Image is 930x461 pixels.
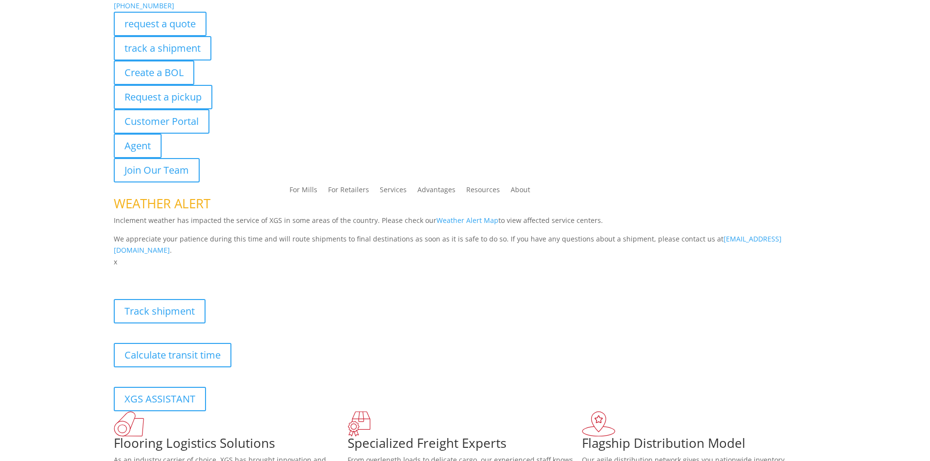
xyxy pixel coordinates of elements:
a: For Retailers [328,186,369,197]
a: Track shipment [114,299,206,323]
a: XGS ASSISTANT [114,387,206,411]
a: [PHONE_NUMBER] [114,1,174,10]
img: xgs-icon-total-supply-chain-intelligence-red [114,411,144,437]
a: About [511,186,530,197]
img: xgs-icon-focused-on-flooring-red [348,411,371,437]
span: WEATHER ALERT [114,195,210,212]
a: track a shipment [114,36,211,60]
a: Create a BOL [114,60,194,85]
h1: Specialized Freight Experts [348,437,582,454]
a: Agent [114,134,162,158]
b: Visibility, transparency, and control for your entire supply chain. [114,269,331,279]
h1: Flagship Distribution Model [582,437,816,454]
a: Request a pickup [114,85,212,109]
a: Resources [466,186,500,197]
p: Inclement weather has impacted the service of XGS in some areas of the country. Please check our ... [114,215,817,233]
a: Customer Portal [114,109,209,134]
a: Services [380,186,407,197]
a: Join Our Team [114,158,200,182]
h1: Flooring Logistics Solutions [114,437,348,454]
img: xgs-icon-flagship-distribution-model-red [582,411,616,437]
p: x [114,256,817,268]
a: For Mills [289,186,317,197]
a: request a quote [114,12,207,36]
p: We appreciate your patience during this time and will route shipments to final destinations as so... [114,233,817,257]
a: Advantages [417,186,455,197]
a: Calculate transit time [114,343,231,367]
a: Weather Alert Map [436,216,498,225]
